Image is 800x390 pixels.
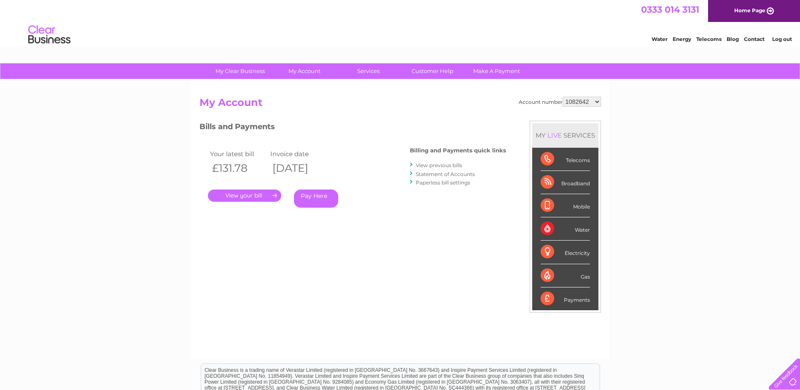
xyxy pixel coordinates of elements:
[416,171,475,177] a: Statement of Accounts
[541,241,590,264] div: Electricity
[199,97,601,113] h2: My Account
[28,22,71,48] img: logo.png
[673,36,691,42] a: Energy
[208,190,281,202] a: .
[696,36,722,42] a: Telecoms
[410,147,506,154] h4: Billing and Payments quick links
[519,97,601,107] div: Account number
[398,63,467,79] a: Customer Help
[541,148,590,171] div: Telecoms
[652,36,668,42] a: Water
[462,63,531,79] a: Make A Payment
[201,5,600,41] div: Clear Business is a trading name of Verastar Limited (registered in [GEOGRAPHIC_DATA] No. 3667643...
[744,36,765,42] a: Contact
[541,264,590,287] div: Gas
[541,287,590,310] div: Payments
[208,160,269,177] th: £131.78
[294,190,338,208] a: Pay Here
[541,194,590,217] div: Mobile
[334,63,403,79] a: Services
[269,63,339,79] a: My Account
[772,36,792,42] a: Log out
[532,123,598,147] div: MY SERVICES
[199,121,506,135] h3: Bills and Payments
[208,148,269,160] td: Your latest bill
[727,36,739,42] a: Blog
[416,162,462,168] a: View previous bills
[416,179,470,186] a: Paperless bill settings
[541,171,590,194] div: Broadband
[268,160,329,177] th: [DATE]
[268,148,329,160] td: Invoice date
[541,217,590,241] div: Water
[205,63,275,79] a: My Clear Business
[641,4,699,15] a: 0333 014 3131
[546,131,563,139] div: LIVE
